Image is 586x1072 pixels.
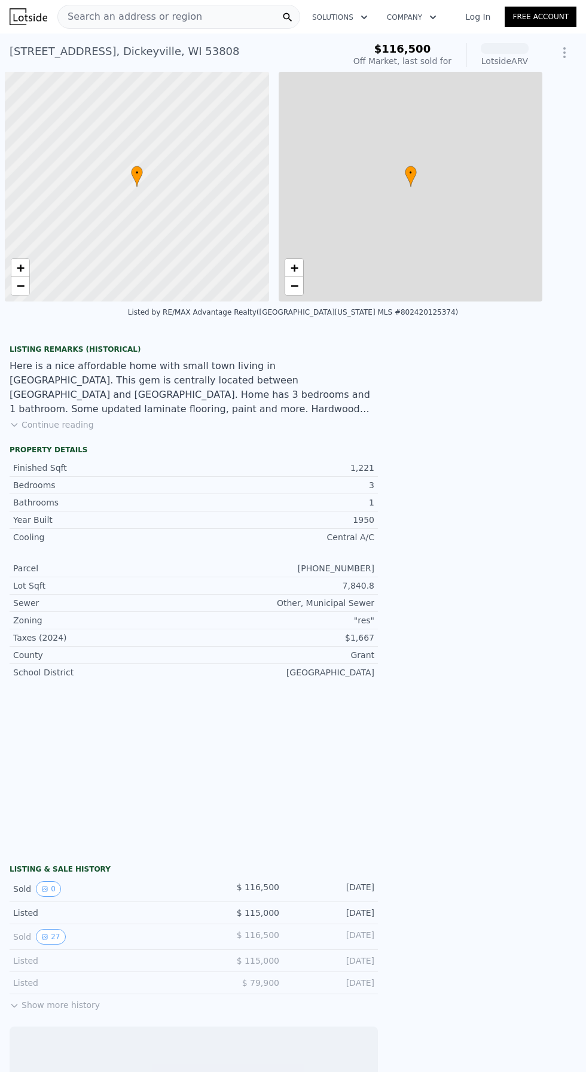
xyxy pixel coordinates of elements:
[10,864,378,876] div: LISTING & SALE HISTORY
[377,7,446,28] button: Company
[194,580,374,592] div: 7,840.8
[13,497,194,508] div: Bathrooms
[289,881,374,897] div: [DATE]
[13,666,194,678] div: School District
[13,649,194,661] div: County
[194,632,374,644] div: $1,667
[10,8,47,25] img: Lotside
[13,907,184,919] div: Listed
[285,259,303,277] a: Zoom in
[194,597,374,609] div: Other, Municipal Sewer
[11,259,29,277] a: Zoom in
[289,929,374,945] div: [DATE]
[10,345,378,354] div: Listing Remarks (Historical)
[128,308,459,316] div: Listed by RE/MAX Advantage Realty ([GEOGRAPHIC_DATA][US_STATE] MLS #802420125374)
[17,278,25,293] span: −
[242,978,279,988] span: $ 79,900
[10,43,240,60] div: [STREET_ADDRESS] , Dickeyville , WI 53808
[13,632,194,644] div: Taxes (2024)
[505,7,576,27] a: Free Account
[194,531,374,543] div: Central A/C
[237,930,279,940] span: $ 116,500
[13,531,194,543] div: Cooling
[13,929,184,945] div: Sold
[289,955,374,967] div: [DATE]
[353,55,451,67] div: Off Market, last sold for
[36,881,61,897] button: View historical data
[553,41,576,65] button: Show Options
[472,857,511,895] img: Lotside
[194,479,374,491] div: 3
[194,666,374,678] div: [GEOGRAPHIC_DATA]
[131,166,143,187] div: •
[13,562,194,574] div: Parcel
[481,55,529,67] div: Lotside ARV
[13,977,184,989] div: Listed
[290,278,298,293] span: −
[237,882,279,892] span: $ 116,500
[289,977,374,989] div: [DATE]
[131,167,143,178] span: •
[10,994,100,1011] button: Show more history
[194,497,374,508] div: 1
[36,929,65,945] button: View historical data
[13,614,194,626] div: Zoning
[237,908,279,918] span: $ 115,000
[194,514,374,526] div: 1950
[237,956,279,966] span: $ 115,000
[13,514,194,526] div: Year Built
[194,614,374,626] div: "res"
[405,167,417,178] span: •
[13,462,194,474] div: Finished Sqft
[303,7,377,28] button: Solutions
[290,260,298,275] span: +
[58,10,202,24] span: Search an address or region
[13,580,194,592] div: Lot Sqft
[285,277,303,295] a: Zoom out
[10,359,378,416] div: Here is a nice affordable home with small town living in [GEOGRAPHIC_DATA]. This gem is centrally...
[13,881,184,897] div: Sold
[13,597,194,609] div: Sewer
[194,462,374,474] div: 1,221
[10,419,94,431] button: Continue reading
[374,42,431,55] span: $116,500
[289,907,374,919] div: [DATE]
[194,649,374,661] div: Grant
[11,277,29,295] a: Zoom out
[405,166,417,187] div: •
[13,955,184,967] div: Listed
[194,562,374,574] div: [PHONE_NUMBER]
[10,445,378,455] div: Property details
[451,11,505,23] a: Log In
[13,479,194,491] div: Bedrooms
[17,260,25,275] span: +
